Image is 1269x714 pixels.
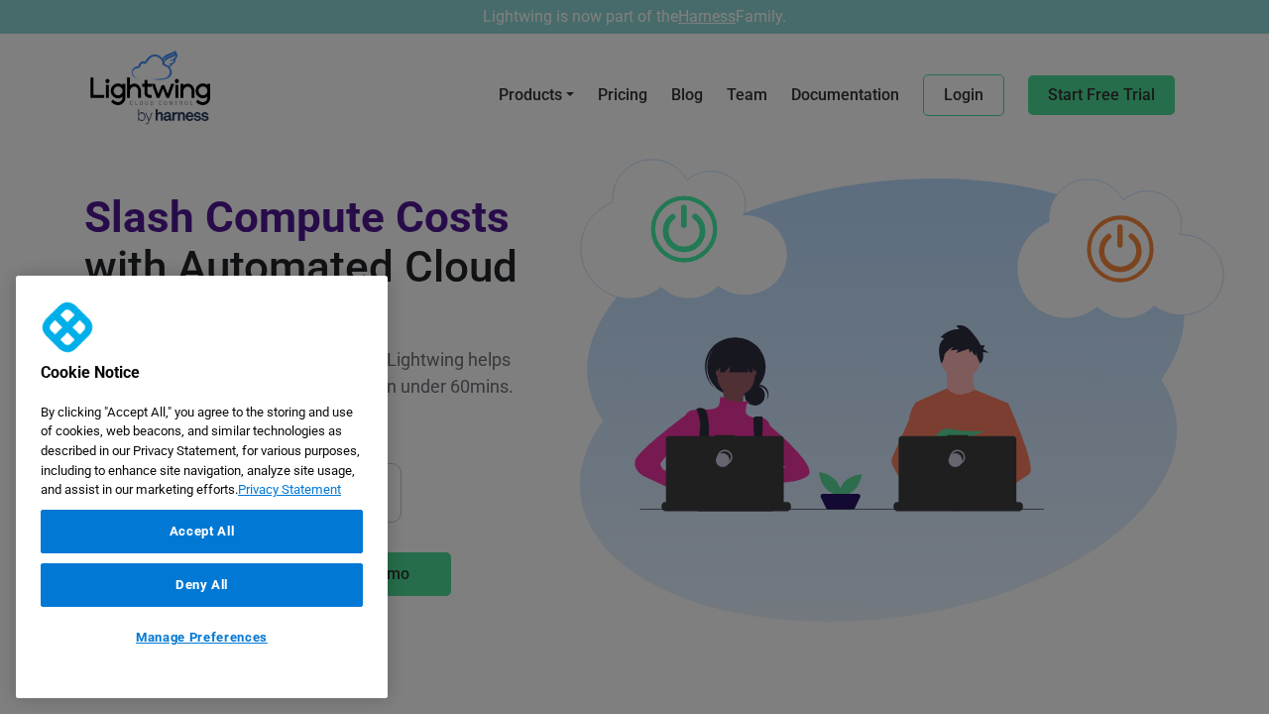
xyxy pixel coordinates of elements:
[41,617,363,658] button: Manage Preferences
[16,276,388,698] div: Cookie banner
[41,510,363,553] button: Accept All
[36,296,99,359] img: Company Logo
[16,276,388,698] div: Cookie Notice
[16,363,338,393] h2: Cookie Notice
[16,393,388,510] div: By clicking "Accept All," you agree to the storing and use of cookies, web beacons, and similar t...
[41,563,363,607] button: Deny All
[238,482,341,497] a: More information about your privacy, opens in a new tab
